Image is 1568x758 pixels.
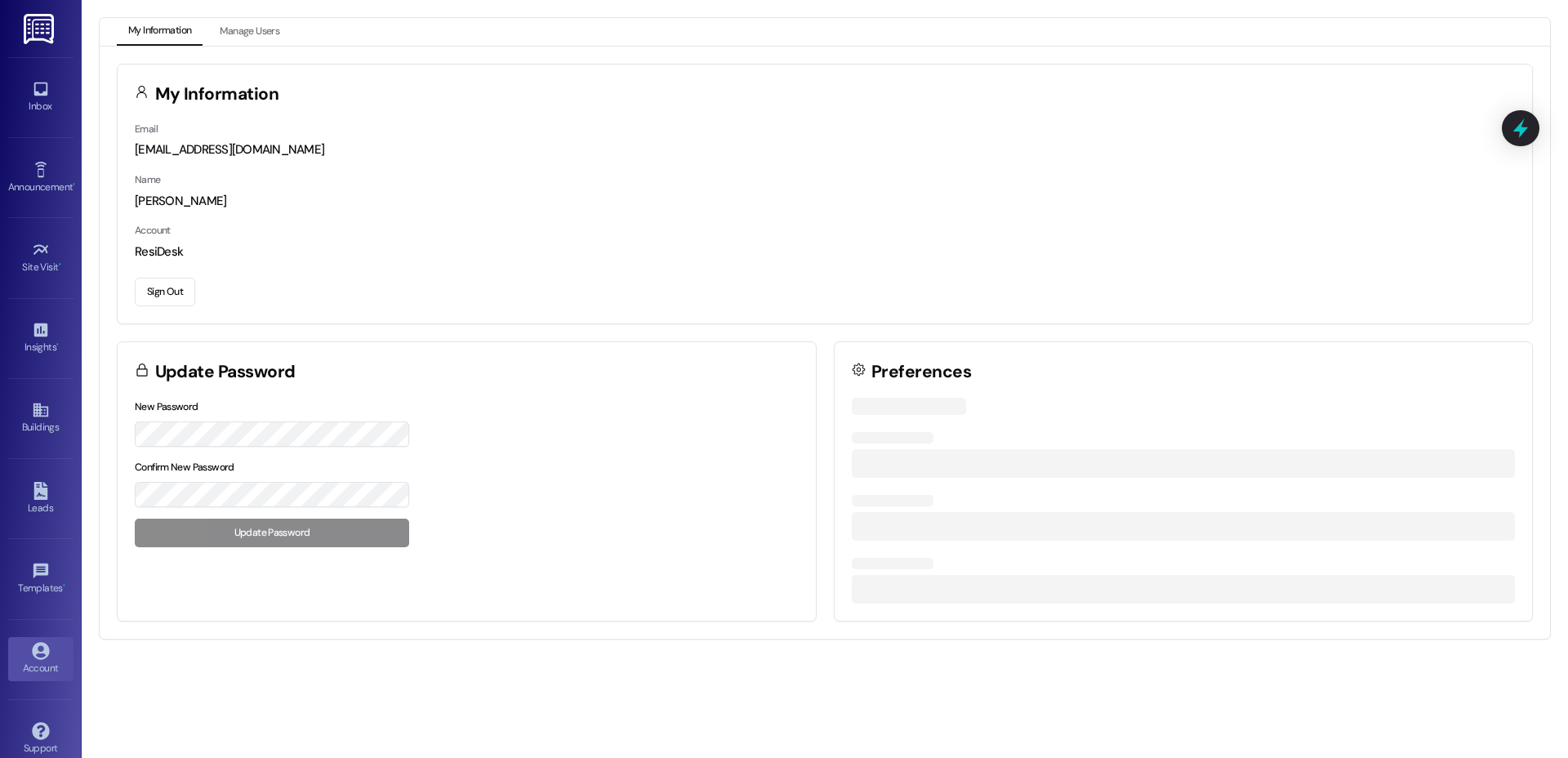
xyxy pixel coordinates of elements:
div: [EMAIL_ADDRESS][DOMAIN_NAME] [135,141,1515,158]
span: • [59,259,61,270]
button: My Information [117,18,203,46]
button: Sign Out [135,278,195,306]
a: Templates • [8,557,73,601]
h3: My Information [155,86,279,103]
img: ResiDesk Logo [24,14,57,44]
div: ResiDesk [135,243,1515,261]
label: New Password [135,400,198,413]
a: Leads [8,477,73,521]
label: Email [135,123,158,136]
a: Inbox [8,75,73,119]
span: • [73,179,75,190]
span: • [63,580,65,591]
a: Insights • [8,316,73,360]
label: Name [135,173,161,186]
a: Account [8,637,73,681]
div: [PERSON_NAME] [135,193,1515,210]
a: Site Visit • [8,236,73,280]
span: • [56,339,59,350]
h3: Preferences [871,363,971,381]
button: Manage Users [208,18,291,46]
label: Account [135,224,171,237]
a: Buildings [8,396,73,440]
label: Confirm New Password [135,461,234,474]
h3: Update Password [155,363,296,381]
